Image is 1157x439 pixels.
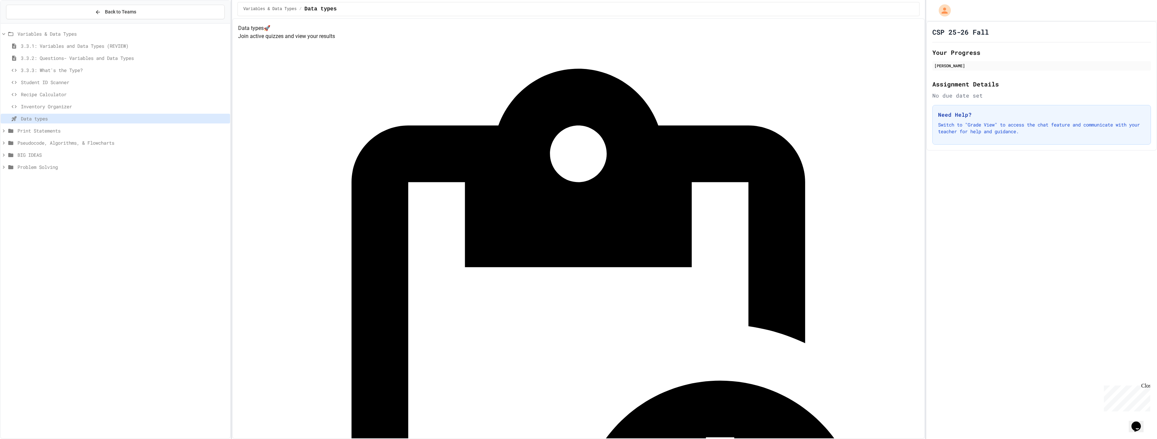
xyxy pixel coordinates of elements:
[17,163,227,171] span: Problem Solving
[17,139,227,146] span: Pseudocode, Algorithms, & Flowcharts
[938,111,1145,119] h3: Need Help?
[21,42,227,49] span: 3.3.1: Variables and Data Types (REVIEW)
[17,151,227,158] span: BIG IDEAS
[932,3,953,18] div: My Account
[932,48,1151,57] h2: Your Progress
[238,24,919,32] h4: Data types 🚀
[238,32,919,40] p: Join active quizzes and view your results
[299,6,302,12] span: /
[21,79,227,86] span: Student ID Scanner
[304,5,337,13] span: Data types
[17,127,227,134] span: Print Statements
[21,67,227,74] span: 3.3.3: What's the Type?
[934,63,1149,69] div: [PERSON_NAME]
[1129,412,1150,432] iframe: chat widget
[6,5,225,19] button: Back to Teams
[243,6,296,12] span: Variables & Data Types
[3,3,46,43] div: Chat with us now!Close
[932,92,1151,100] div: No due date set
[105,8,136,15] span: Back to Teams
[21,103,227,110] span: Inventory Organizer
[932,27,989,37] h1: CSP 25-26 Fall
[938,121,1145,135] p: Switch to "Grade View" to access the chat feature and communicate with your teacher for help and ...
[17,30,227,37] span: Variables & Data Types
[21,115,227,122] span: Data types
[932,79,1151,89] h2: Assignment Details
[21,91,227,98] span: Recipe Calculator
[21,54,227,62] span: 3.3.2: Questions- Variables and Data Types
[1101,383,1150,411] iframe: chat widget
